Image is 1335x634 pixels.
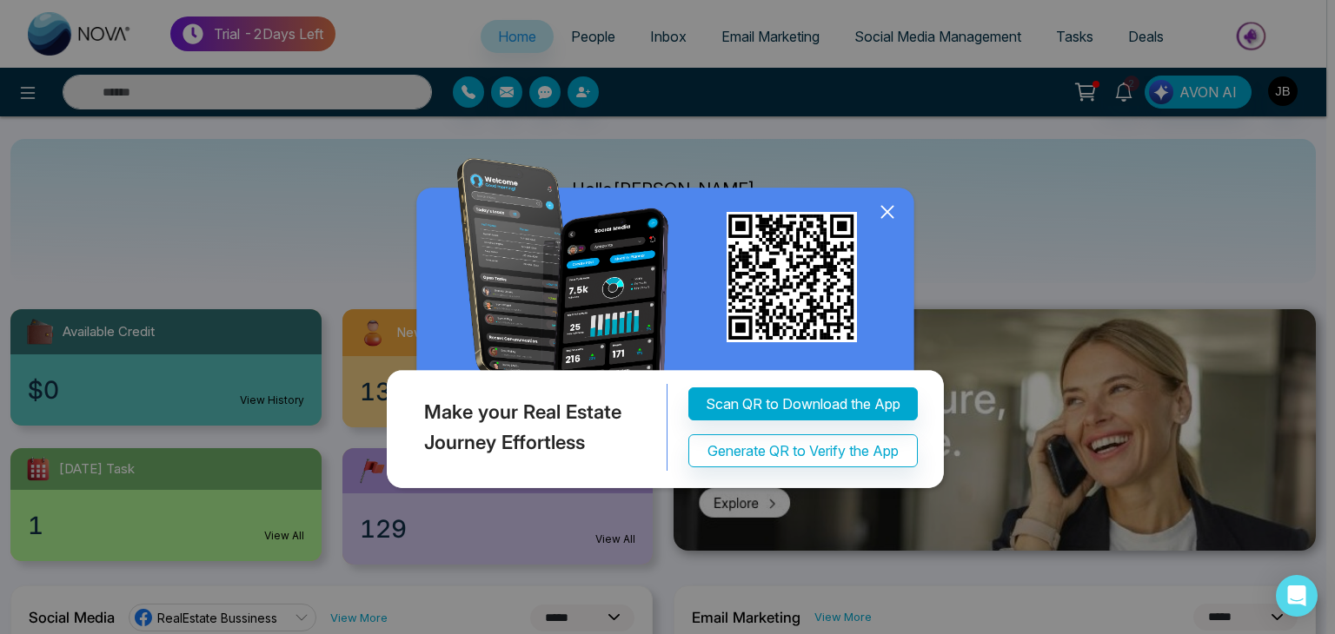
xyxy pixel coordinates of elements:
img: qr_for_download_app.png [727,212,857,342]
div: Make your Real Estate Journey Effortless [382,384,667,471]
img: QRModal [382,158,953,496]
button: Generate QR to Verify the App [688,434,918,467]
button: Scan QR to Download the App [688,387,918,420]
div: Open Intercom Messenger [1276,575,1318,617]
